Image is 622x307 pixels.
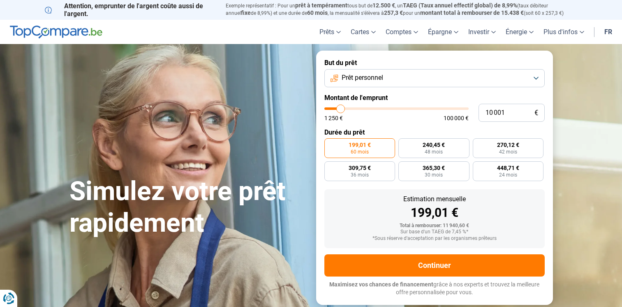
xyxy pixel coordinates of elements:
[226,2,578,17] p: Exemple représentatif : Pour un tous but de , un (taux débiteur annuel de 8,99%) et une durée de ...
[331,207,538,219] div: 199,01 €
[423,142,445,148] span: 240,45 €
[349,165,371,171] span: 309,75 €
[324,128,545,136] label: Durée du prêt
[444,115,469,121] span: 100 000 €
[331,196,538,202] div: Estimation mensuelle
[314,20,346,44] a: Prêts
[342,73,383,82] span: Prêt personnel
[351,172,369,177] span: 36 mois
[324,69,545,87] button: Prêt personnel
[425,149,443,154] span: 48 mois
[324,254,545,277] button: Continuer
[381,20,423,44] a: Comptes
[349,142,371,148] span: 199,01 €
[425,172,443,177] span: 30 mois
[69,176,306,239] h1: Simulez votre prêt rapidement
[499,149,517,154] span: 42 mois
[331,223,538,229] div: Total à rembourser: 11 940,60 €
[497,142,519,148] span: 270,12 €
[501,20,539,44] a: Énergie
[329,281,433,288] span: Maximisez vos chances de financement
[307,9,328,16] span: 60 mois
[539,20,589,44] a: Plus d'infos
[499,172,517,177] span: 24 mois
[324,115,343,121] span: 1 250 €
[372,2,395,9] span: 12.500 €
[351,149,369,154] span: 60 mois
[295,2,347,9] span: prêt à tempérament
[331,229,538,235] div: Sur base d'un TAEG de 7,45 %*
[324,94,545,102] label: Montant de l'emprunt
[534,109,538,116] span: €
[241,9,251,16] span: fixe
[10,26,102,39] img: TopCompare
[384,9,403,16] span: 257,3 €
[423,20,463,44] a: Épargne
[403,2,517,9] span: TAEG (Taux annuel effectif global) de 8,99%
[324,281,545,297] p: grâce à nos experts et trouvez la meilleure offre personnalisée pour vous.
[420,9,524,16] span: montant total à rembourser de 15.438 €
[331,236,538,242] div: *Sous réserve d'acceptation par les organismes prêteurs
[324,59,545,67] label: But du prêt
[463,20,501,44] a: Investir
[423,165,445,171] span: 365,30 €
[599,20,617,44] a: fr
[346,20,381,44] a: Cartes
[45,2,216,18] p: Attention, emprunter de l'argent coûte aussi de l'argent.
[497,165,519,171] span: 448,71 €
